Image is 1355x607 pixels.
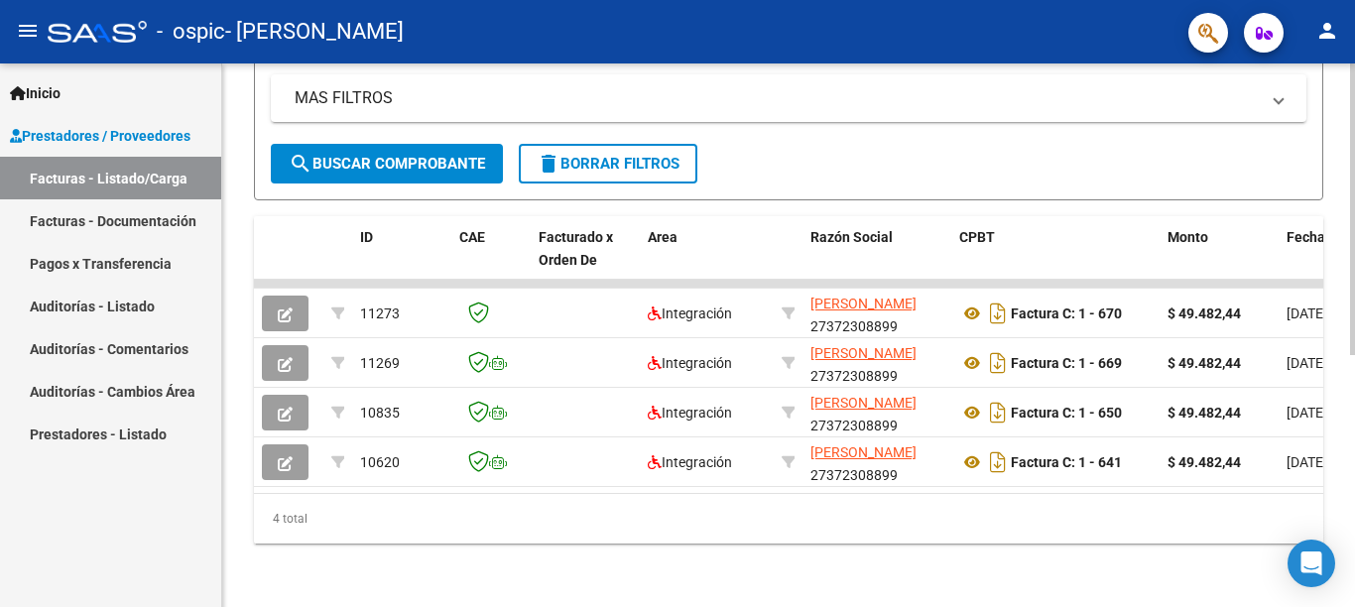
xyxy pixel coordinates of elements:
[289,152,312,176] mat-icon: search
[1168,405,1241,421] strong: $ 49.482,44
[1011,305,1122,321] strong: Factura C: 1 - 670
[810,296,917,311] span: [PERSON_NAME]
[810,441,943,483] div: 27372308899
[985,298,1011,329] i: Descargar documento
[1287,454,1327,470] span: [DATE]
[985,446,1011,478] i: Descargar documento
[360,305,400,321] span: 11273
[360,454,400,470] span: 10620
[810,293,943,334] div: 27372308899
[271,74,1306,122] mat-expansion-panel-header: MAS FILTROS
[289,155,485,173] span: Buscar Comprobante
[352,216,451,303] datatable-header-cell: ID
[648,454,732,470] span: Integración
[1011,405,1122,421] strong: Factura C: 1 - 650
[10,82,61,104] span: Inicio
[1168,454,1241,470] strong: $ 49.482,44
[1160,216,1279,303] datatable-header-cell: Monto
[810,229,893,245] span: Razón Social
[451,216,531,303] datatable-header-cell: CAE
[254,494,1323,544] div: 4 total
[951,216,1160,303] datatable-header-cell: CPBT
[537,152,560,176] mat-icon: delete
[519,144,697,183] button: Borrar Filtros
[810,395,917,411] span: [PERSON_NAME]
[1011,454,1122,470] strong: Factura C: 1 - 641
[537,155,679,173] span: Borrar Filtros
[531,216,640,303] datatable-header-cell: Facturado x Orden De
[360,355,400,371] span: 11269
[1288,540,1335,587] div: Open Intercom Messenger
[640,216,774,303] datatable-header-cell: Area
[157,10,225,54] span: - ospic
[539,229,613,268] span: Facturado x Orden De
[802,216,951,303] datatable-header-cell: Razón Social
[1011,355,1122,371] strong: Factura C: 1 - 669
[985,397,1011,428] i: Descargar documento
[985,347,1011,379] i: Descargar documento
[10,125,190,147] span: Prestadores / Proveedores
[959,229,995,245] span: CPBT
[459,229,485,245] span: CAE
[360,405,400,421] span: 10835
[1315,19,1339,43] mat-icon: person
[648,405,732,421] span: Integración
[1287,355,1327,371] span: [DATE]
[810,392,943,433] div: 27372308899
[1168,355,1241,371] strong: $ 49.482,44
[1287,305,1327,321] span: [DATE]
[810,444,917,460] span: [PERSON_NAME]
[271,144,503,183] button: Buscar Comprobante
[1168,229,1208,245] span: Monto
[1168,305,1241,321] strong: $ 49.482,44
[225,10,404,54] span: - [PERSON_NAME]
[360,229,373,245] span: ID
[1287,405,1327,421] span: [DATE]
[810,345,917,361] span: [PERSON_NAME]
[648,229,677,245] span: Area
[810,342,943,384] div: 27372308899
[16,19,40,43] mat-icon: menu
[295,87,1259,109] mat-panel-title: MAS FILTROS
[648,355,732,371] span: Integración
[648,305,732,321] span: Integración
